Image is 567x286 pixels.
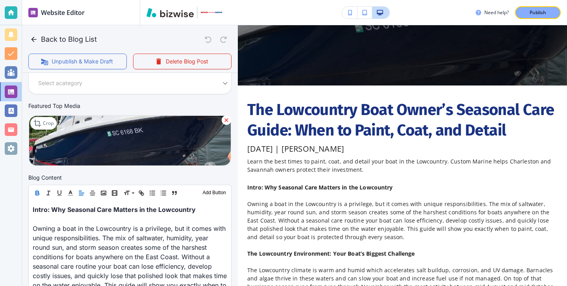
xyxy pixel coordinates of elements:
h1: The Lowcountry Boat Owner’s Seasonal Care Guide: When to Paint, Coat, and Detail [247,100,558,141]
button: Delete Blog Post [133,54,232,69]
strong: The Lowcountry Environment: Your Boat’s Biggest Challenge [247,250,415,257]
strong: Intro: Why Seasonal Care Matters in the Lowcountry [33,206,196,214]
h2: Website Editor [41,8,85,17]
label: Featured Top Media [28,102,80,110]
div: Featured Top MediaCrop [28,102,232,165]
img: Your Logo [201,12,222,13]
button: Unpublish & Make Draft [28,54,127,69]
img: Bizwise Logo [146,8,194,17]
p: Crop [43,120,54,127]
img: editor icon [28,8,38,17]
p: Publish [530,9,546,16]
div: Crop [30,117,57,130]
button: Publish [515,6,561,19]
span: Select a category [38,78,82,87]
button: Back to Blog List [28,32,100,47]
h3: Need help? [484,9,509,16]
p: Learn the best times to paint, coat, and detail your boat in the Lowcountry. Custom Marine helps ... [247,157,558,174]
img: 2686a101d6634f5a50802a0b19f9f9d0.jpeg [29,115,231,166]
h2: Blog Content [28,173,62,182]
button: Add Button [201,188,228,198]
strong: Intro: Why Seasonal Care Matters in the Lowcountry [247,184,393,191]
h6: [DATE] | [PERSON_NAME] [247,144,344,154]
p: Owning a boat in the Lowcountry is a privilege, but it comes with unique responsibilities. The mi... [247,200,558,241]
